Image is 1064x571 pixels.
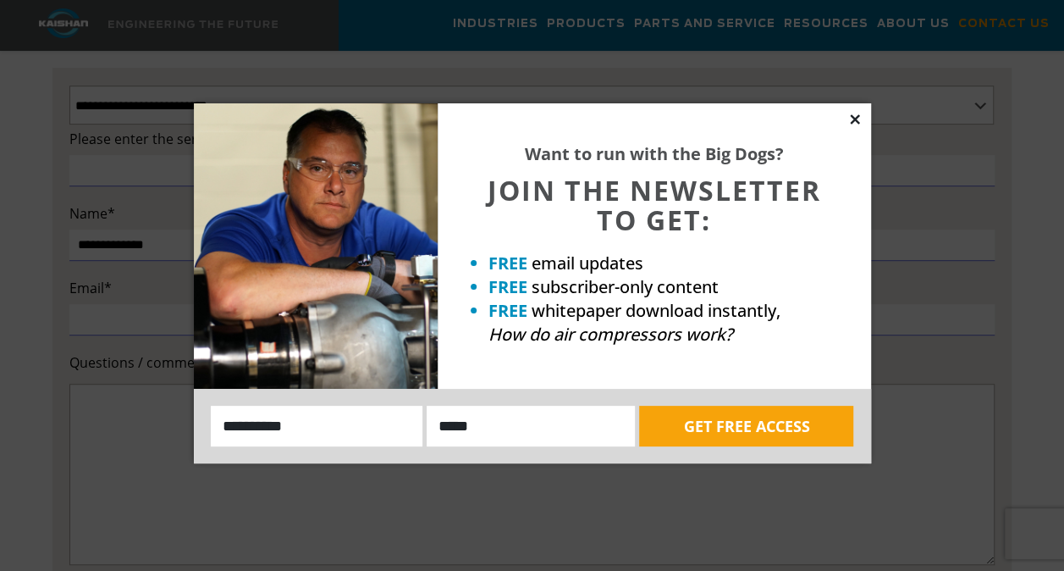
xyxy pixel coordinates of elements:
span: subscriber-only content [532,275,719,298]
span: JOIN THE NEWSLETTER TO GET: [488,172,821,238]
button: Close [847,112,863,127]
strong: FREE [488,275,527,298]
input: Name: [211,406,423,446]
button: GET FREE ACCESS [639,406,853,446]
span: whitepaper download instantly, [532,299,780,322]
strong: FREE [488,299,527,322]
em: How do air compressors work? [488,323,733,346]
input: Email [427,406,635,446]
span: email updates [532,252,643,274]
strong: FREE [488,252,527,274]
strong: Want to run with the Big Dogs? [525,142,784,165]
